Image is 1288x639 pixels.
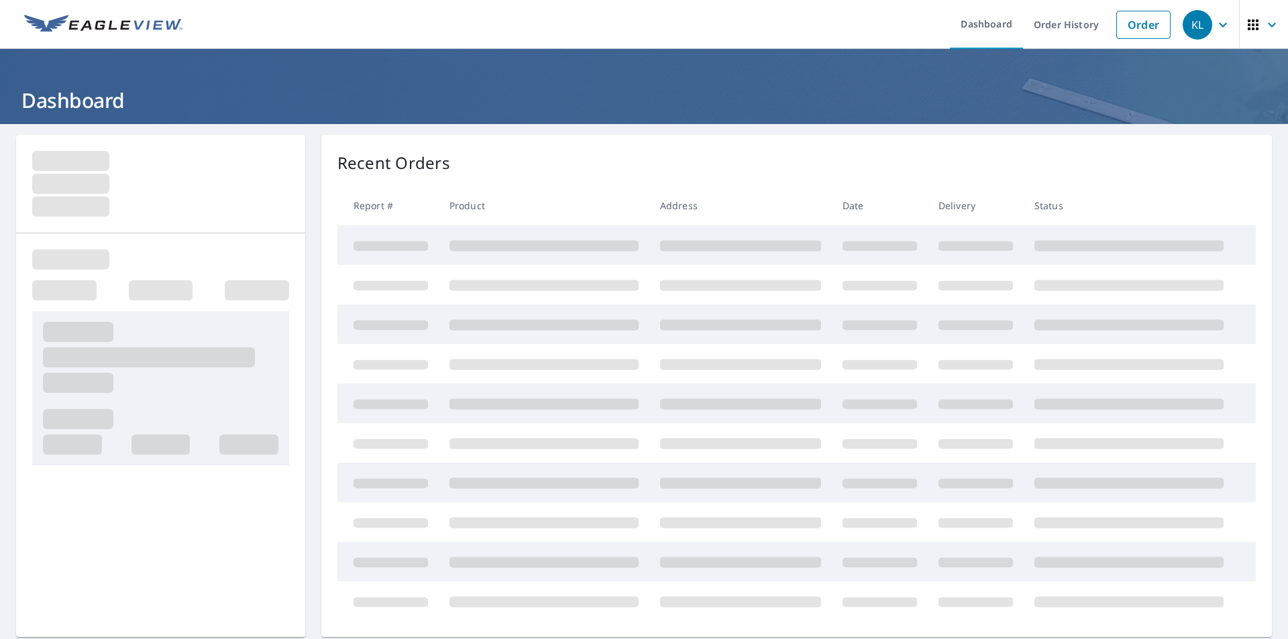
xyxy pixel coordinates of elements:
img: EV Logo [24,15,182,35]
p: Recent Orders [337,151,450,175]
div: KL [1183,10,1212,40]
h1: Dashboard [16,86,1272,114]
th: Status [1024,186,1234,225]
th: Product [439,186,649,225]
th: Address [649,186,832,225]
th: Report # [337,186,439,225]
th: Date [832,186,928,225]
th: Delivery [928,186,1024,225]
a: Order [1116,11,1171,39]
